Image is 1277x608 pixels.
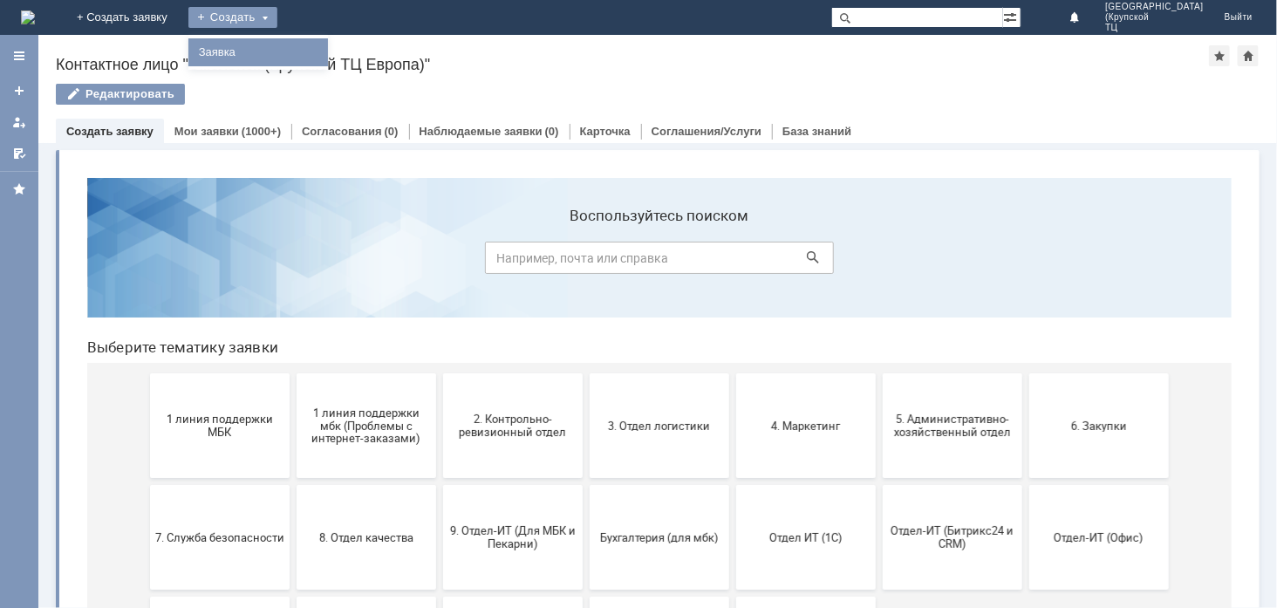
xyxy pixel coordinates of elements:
[66,125,154,138] a: Создать заявку
[956,209,1096,314] button: 6. Закупки
[370,209,509,314] button: 2. Контрольно-ревизионный отдел
[5,77,33,105] a: Создать заявку
[21,10,35,24] a: Перейти на домашнюю страницу
[1209,45,1230,66] div: Добавить в избранное
[223,321,363,426] button: 8. Отдел качества
[1105,12,1204,23] span: (Крупской
[580,125,631,138] a: Карточка
[516,209,656,314] button: 3. Отдел логистики
[21,10,35,24] img: logo
[5,140,33,167] a: Мои согласования
[522,465,651,504] span: [PERSON_NAME]. Услуги ИТ для МБК (оформляет L1)
[375,249,504,275] span: 2. Контрольно-ревизионный отдел
[663,433,802,537] button: не актуален
[815,360,944,386] span: Отдел-ИТ (Битрикс24 и CRM)
[375,360,504,386] span: 9. Отдел-ИТ (Для МБК и Пекарни)
[77,321,216,426] button: 7. Служба безопасности
[1003,8,1021,24] span: Расширенный поиск
[188,7,277,28] div: Создать
[56,56,1209,73] div: Контактное лицо "Смоленск (Крупской ТЦ Европа)"
[545,125,559,138] div: (0)
[77,209,216,314] button: 1 линия поддержки МБК
[516,321,656,426] button: Бухгалтерия (для мбк)
[82,478,211,491] span: Финансовый отдел
[663,209,802,314] button: 4. Маркетинг
[961,255,1090,268] span: 6. Закупки
[192,42,324,63] a: Заявка
[809,321,949,426] button: Отдел-ИТ (Битрикс24 и CRM)
[815,249,944,275] span: 5. Административно-хозяйственный отдел
[412,78,761,110] input: Например, почта или справка
[652,125,761,138] a: Соглашения/Услуги
[1105,2,1204,12] span: [GEOGRAPHIC_DATA]
[516,433,656,537] button: [PERSON_NAME]. Услуги ИТ для МБК (оформляет L1)
[82,366,211,379] span: 7. Служба безопасности
[782,125,851,138] a: База знаний
[229,242,358,281] span: 1 линия поддержки мбк (Проблемы с интернет-заказами)
[1105,23,1204,33] span: ТЦ
[302,125,382,138] a: Согласования
[668,255,797,268] span: 4. Маркетинг
[82,249,211,275] span: 1 линия поддержки МБК
[5,108,33,136] a: Мои заявки
[412,43,761,60] label: Воспользуйтесь поиском
[242,125,281,138] div: (1000+)
[1238,45,1259,66] div: Сделать домашней страницей
[961,366,1090,379] span: Отдел-ИТ (Офис)
[229,478,358,491] span: Франчайзинг
[385,125,399,138] div: (0)
[77,433,216,537] button: Финансовый отдел
[14,174,1158,192] header: Выберите тематику заявки
[663,321,802,426] button: Отдел ИТ (1С)
[223,209,363,314] button: 1 линия поддержки мбк (Проблемы с интернет-заказами)
[370,433,509,537] button: Это соглашение не активно!
[370,321,509,426] button: 9. Отдел-ИТ (Для МБК и Пекарни)
[956,321,1096,426] button: Отдел-ИТ (Офис)
[668,366,797,379] span: Отдел ИТ (1С)
[809,209,949,314] button: 5. Административно-хозяйственный отдел
[223,433,363,537] button: Франчайзинг
[522,255,651,268] span: 3. Отдел логистики
[229,366,358,379] span: 8. Отдел качества
[668,478,797,491] span: не актуален
[174,125,239,138] a: Мои заявки
[375,472,504,498] span: Это соглашение не активно!
[522,366,651,379] span: Бухгалтерия (для мбк)
[420,125,543,138] a: Наблюдаемые заявки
